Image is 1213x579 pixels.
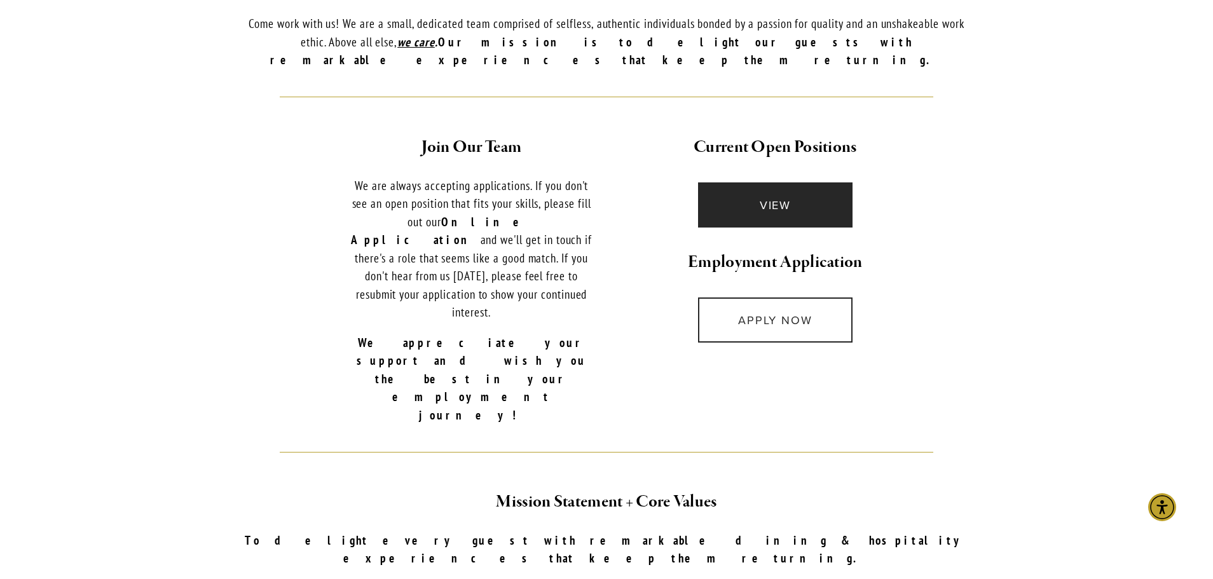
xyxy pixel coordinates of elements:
[347,177,596,322] p: We are always accepting applications. If you don't see an open position that fits your skills, pl...
[397,34,435,50] em: we care
[236,15,977,69] p: Come work with us! We are a small, dedicated team comprised of selfless, authentic individuals bo...
[698,297,853,343] a: APPLY NOW
[236,489,977,515] h2: Mission Statement + Core Values
[357,335,601,423] strong: We appreciate your support and wish you the best in your employment journey!
[270,34,943,68] strong: Our mission is to delight our guests with remarkable experiences that keep them returning.
[245,533,982,566] strong: To delight every guest with remarkable dining & hospitality experiences that keep them returning.
[1148,493,1176,521] div: Accessibility Menu
[421,136,521,158] strong: Join Our Team
[435,34,438,50] em: .
[351,214,549,248] strong: Online Application
[688,251,863,273] strong: Employment Application
[694,136,857,158] strong: Current Open Positions
[698,182,853,228] a: VIEW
